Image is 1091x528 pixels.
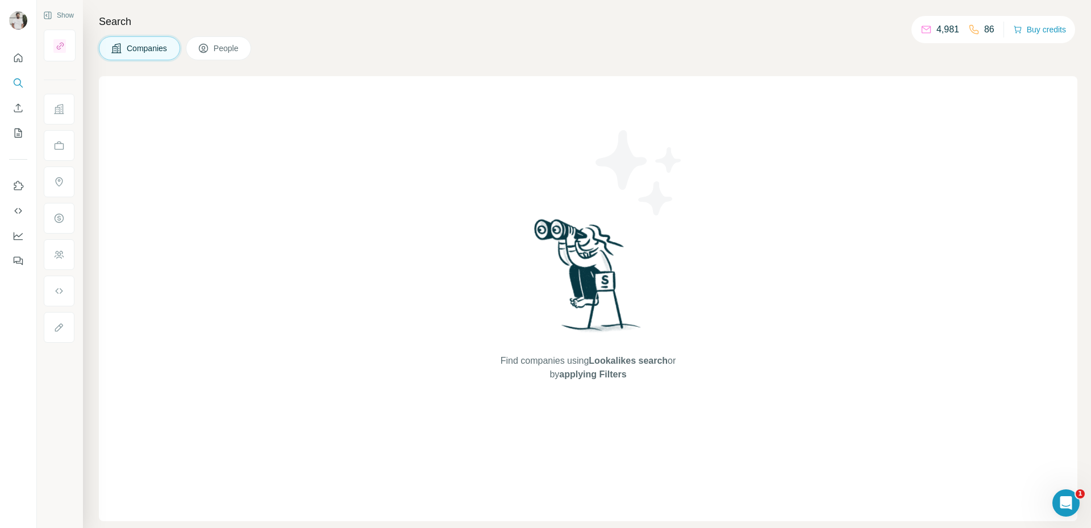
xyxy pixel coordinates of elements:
button: Use Surfe API [9,201,27,221]
span: applying Filters [559,369,626,379]
p: 86 [984,23,994,36]
img: Surfe Illustration - Woman searching with binoculars [529,216,647,343]
iframe: Intercom live chat [1052,489,1080,517]
span: 1 [1076,489,1085,498]
button: Dashboard [9,226,27,246]
span: People [214,43,240,54]
span: Companies [127,43,168,54]
button: Buy credits [1013,22,1066,38]
button: My lists [9,123,27,143]
img: Avatar [9,11,27,30]
h4: Search [99,14,1077,30]
button: Feedback [9,251,27,271]
button: Use Surfe on LinkedIn [9,176,27,196]
button: Enrich CSV [9,98,27,118]
button: Search [9,73,27,93]
span: Find companies using or by [497,354,679,381]
p: 4,981 [936,23,959,36]
button: Quick start [9,48,27,68]
button: Show [35,7,82,24]
span: Lookalikes search [589,356,668,365]
img: Surfe Illustration - Stars [588,122,690,224]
